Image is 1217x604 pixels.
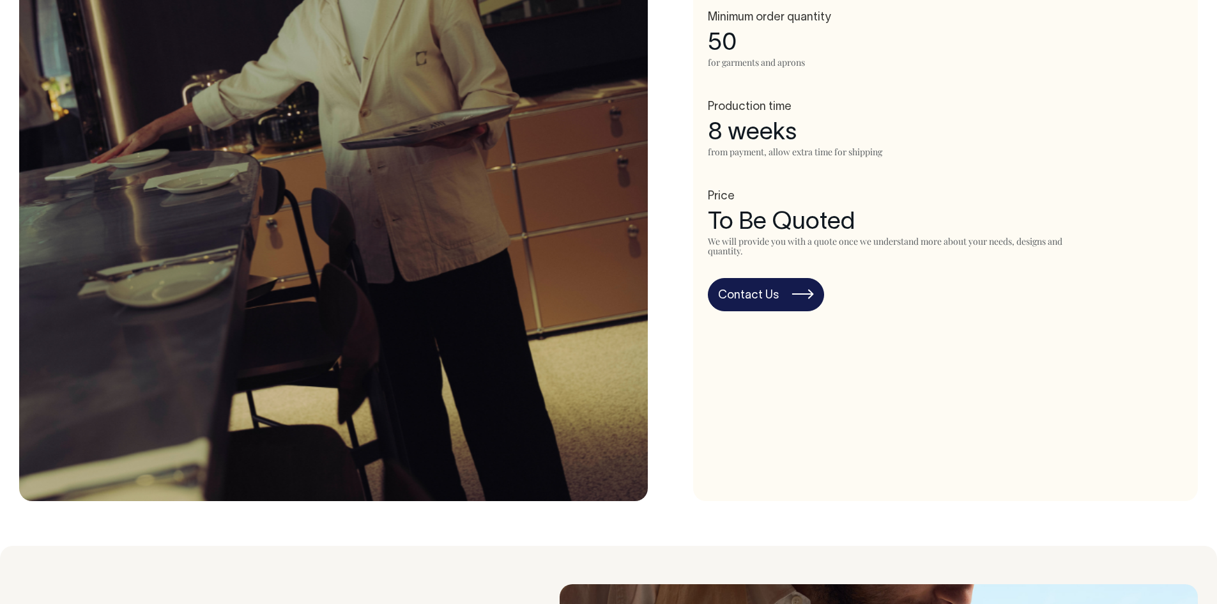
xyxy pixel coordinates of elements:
div: 8 weeks [708,120,1183,147]
div: We will provide you with a quote once we understand more about your needs, designs and quantity. [708,236,1088,256]
div: for garments and aprons [708,58,1088,67]
h3: Price [708,190,1183,203]
h3: Production time [708,101,1183,114]
h3: Minimum order quantity [708,12,1183,24]
a: Contact Us [708,278,824,311]
div: To Be Quoted [708,210,1183,236]
div: from payment, allow extra time for shipping [708,147,1088,157]
div: 50 [708,31,1183,58]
